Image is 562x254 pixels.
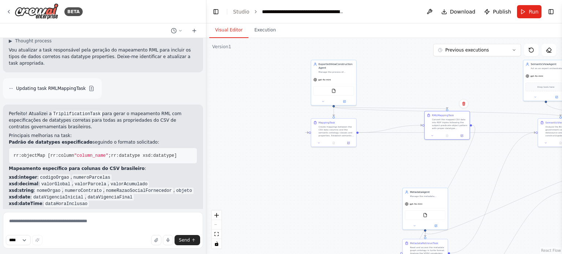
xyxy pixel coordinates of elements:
[63,187,103,194] code: numeroContrato
[481,5,514,18] button: Publish
[537,85,554,89] span: Drop tools here
[209,23,248,38] button: Visual Editor
[439,133,455,138] button: No output available
[318,125,354,137] div: Create mappings between the CSV data columns and the semantic ontology classes and properties. Es...
[111,153,174,158] span: rr:datatype xsd:datatype
[438,5,479,18] button: Download
[332,107,336,116] g: Edge from 13e02464-dfce-4d61-89e8-9e354b74bf15 to 024d4845-ad40-46fe-aca9-d8dbec285cf3
[212,239,221,249] button: toggle interactivity
[40,181,72,187] code: valorGlobal
[44,201,89,207] code: dataHoraInclusao
[445,47,489,53] span: Previous executions
[32,235,42,245] button: Improve this prompt
[9,38,12,44] span: ▶
[529,8,539,15] span: Run
[9,175,37,180] strong: xsd:integer
[188,26,200,35] button: Start a new chat
[423,213,427,217] img: FileReadTool
[409,202,422,205] span: gpt-4o-mini
[9,194,30,200] strong: xsd:date
[517,5,542,18] button: Run
[456,133,468,138] button: Open in side panel
[432,118,467,130] div: Convert the mapped CSV data into RDF triples following the subject-predicate-object pattern with ...
[35,187,62,194] code: nomeOrgao
[342,141,355,145] button: Open in side panel
[9,132,197,139] h2: Principais melhorias na task:
[179,237,190,243] span: Send
[168,26,186,35] button: Switch to previous chat
[450,8,476,15] span: Download
[74,153,109,158] span: "column_name"
[9,188,34,193] strong: xsd:string
[318,78,331,81] span: gpt-4o-mini
[248,23,282,38] button: Execution
[105,187,173,194] code: nomeRazaoSocialFornecedor
[311,118,356,147] div: MappingTaskCreate mappings between the CSV data columns and the semantic ontology classes and pro...
[9,140,93,145] strong: Padrão de datatypes especificado
[541,249,561,253] a: React Flow attribution
[39,174,71,181] code: codigoOrgao
[332,105,449,111] g: Edge from 13e02464-dfce-4d61-89e8-9e354b74bf15 to 3c7c2dec-c8b7-4492-86c6-9344e47d6af3
[16,86,86,91] span: Updating task RMLMappingTask
[334,99,355,104] button: Open in side panel
[326,141,341,145] button: No output available
[493,8,511,15] span: Publish
[15,38,52,44] span: Thought process
[9,200,197,207] li: :
[9,165,197,172] p: :
[233,9,250,15] a: Studio
[9,181,197,187] li: : , ,
[86,194,134,201] code: dataVigenciaFinal
[318,71,354,73] div: Manage the process of construction of exported views of datasets. Support semantic view ontology ...
[174,153,177,158] span: ]
[151,235,161,245] button: Upload files
[9,181,38,186] strong: xsd:decimal
[318,62,354,70] div: ExportedViewConstructionAgent
[9,38,52,44] button: ▶Thought process
[432,114,454,117] div: RMLMappingTask
[433,44,521,56] button: Previous executions
[14,153,50,158] span: rr:objectMap [
[212,211,221,220] button: zoom in
[9,174,197,181] li: : ,
[212,230,221,239] button: fit view
[318,121,335,125] div: MappingTask
[410,190,445,194] div: MetadataAgent
[9,194,197,200] li: : ,
[9,201,42,206] strong: xsd:dateTime
[73,181,108,187] code: valorParcela
[163,235,173,245] button: Click to speak your automation idea
[9,166,145,171] strong: Mapeamento específico para colunas do CSV brasileiro
[9,47,197,67] p: Vou atualizar a task responsável pela geração do mapeamento RML para incluir os tipos de dados co...
[424,111,470,140] div: RMLMappingTaskConvert the mapped CSV data into RDF triples following the subject-predicate-object...
[359,124,422,134] g: Edge from 024d4845-ad40-46fe-aca9-d8dbec285cf3 to 3c7c2dec-c8b7-4492-86c6-9344e47d6af3
[459,99,468,109] button: Delete node
[530,75,543,77] span: gpt-4o-mini
[402,188,448,230] div: MetadataAgentManage the metadata knowledge graph by reading and writing to the metadata graph usi...
[108,153,111,158] span: ;
[175,187,194,194] code: objeto
[426,224,446,228] button: Open in side panel
[9,110,197,130] p: Perfeito! Atualizei a para gerar o mapeamento RML com especificações de datatypes corretas para t...
[9,187,197,194] li: : , , ,
[410,242,438,245] div: MetadataRetrieveTask
[72,174,112,181] code: numeroParcelas
[50,153,74,158] span: rr:column
[233,8,344,15] nav: breadcrumb
[311,60,356,106] div: ExportedViewConstructionAgentManage the process of construction of exported views of datasets. Su...
[410,195,445,198] div: Manage the metadata knowledge graph by reading and writing to the metadata graph using SPARQL que...
[175,235,200,245] button: Send
[546,7,556,17] button: Show right sidebar
[109,181,149,187] code: valorAcumulado
[211,7,221,17] button: Hide left sidebar
[212,44,231,50] div: Version 1
[212,211,221,249] div: React Flow controls
[32,194,85,201] code: dataVigenciaInicial
[331,89,336,93] img: FileReadTool
[15,3,59,20] img: Logo
[52,111,102,117] code: TriplificationTask
[64,7,83,16] div: BETA
[9,139,197,145] p: seguindo o formato solicitado:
